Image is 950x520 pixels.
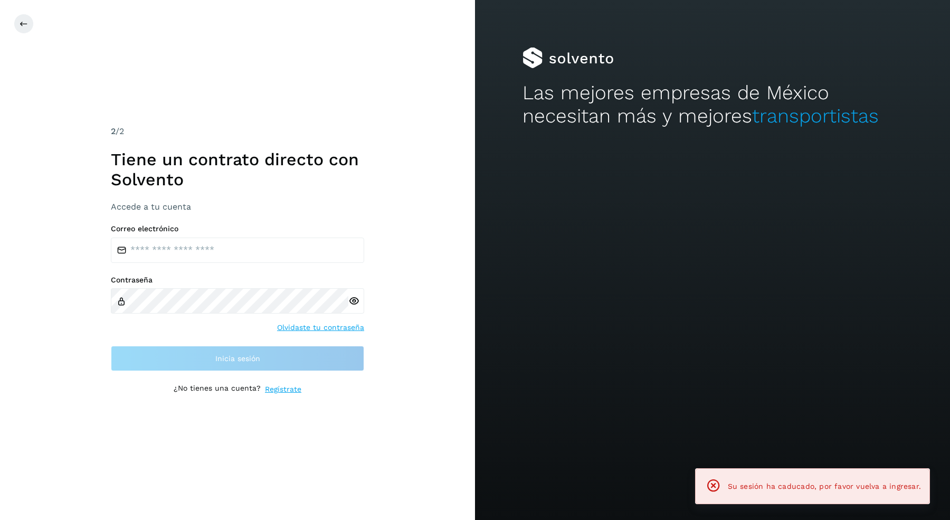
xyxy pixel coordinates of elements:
div: /2 [111,125,364,138]
h2: Las mejores empresas de México necesitan más y mejores [522,81,902,128]
h1: Tiene un contrato directo con Solvento [111,149,364,190]
a: Olvidaste tu contraseña [277,322,364,333]
span: Inicia sesión [215,355,260,362]
label: Contraseña [111,276,364,285]
span: Su sesión ha caducado, por favor vuelva a ingresar. [728,482,921,490]
p: ¿No tienes una cuenta? [174,384,261,395]
a: Regístrate [265,384,301,395]
span: 2 [111,126,116,136]
span: transportistas [752,105,879,127]
h3: Accede a tu cuenta [111,202,364,212]
label: Correo electrónico [111,224,364,233]
button: Inicia sesión [111,346,364,371]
